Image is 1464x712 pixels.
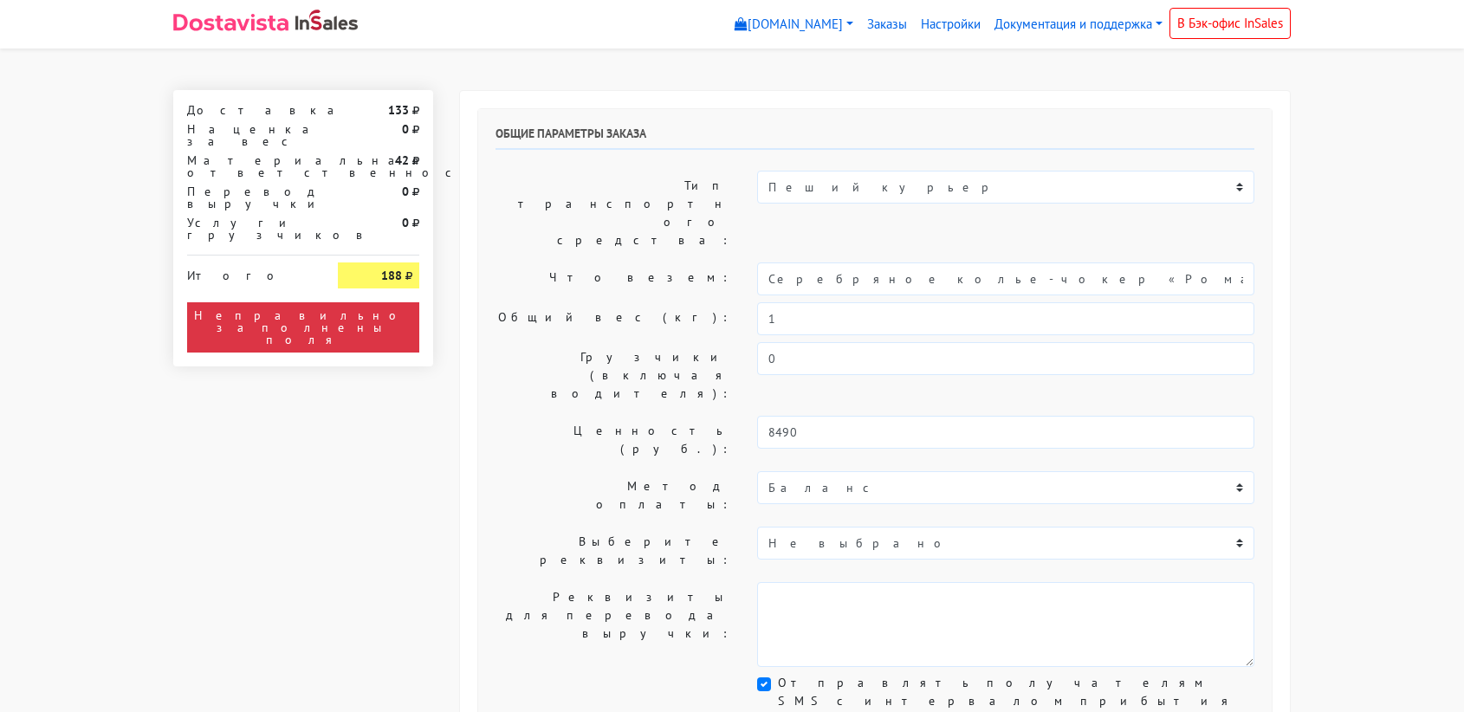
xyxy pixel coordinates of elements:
strong: 0 [402,215,409,230]
img: InSales [295,10,358,30]
a: Настройки [914,8,988,42]
div: Доставка [174,104,325,116]
label: Выберите реквизиты: [483,527,744,575]
div: Перевод выручки [174,185,325,210]
label: Тип транспортного средства: [483,171,744,256]
h6: Общие параметры заказа [496,126,1254,150]
div: Материальная ответственность [174,154,325,178]
label: Метод оплаты: [483,471,744,520]
label: Что везем: [483,262,744,295]
label: Грузчики (включая водителя): [483,342,744,409]
strong: 0 [402,184,409,199]
div: Услуги грузчиков [174,217,325,241]
a: [DOMAIN_NAME] [728,8,860,42]
div: Наценка за вес [174,123,325,147]
strong: 133 [388,102,409,118]
a: Документация и поддержка [988,8,1169,42]
div: Итого [187,262,312,282]
label: Ценность (руб.): [483,416,744,464]
div: Неправильно заполнены поля [187,302,419,353]
label: Общий вес (кг): [483,302,744,335]
strong: 0 [402,121,409,137]
strong: 42 [395,152,409,168]
a: В Бэк-офис InSales [1169,8,1291,39]
a: Заказы [860,8,914,42]
label: Реквизиты для перевода выручки: [483,582,744,667]
strong: 188 [381,268,402,283]
img: Dostavista - срочная курьерская служба доставки [173,14,288,31]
